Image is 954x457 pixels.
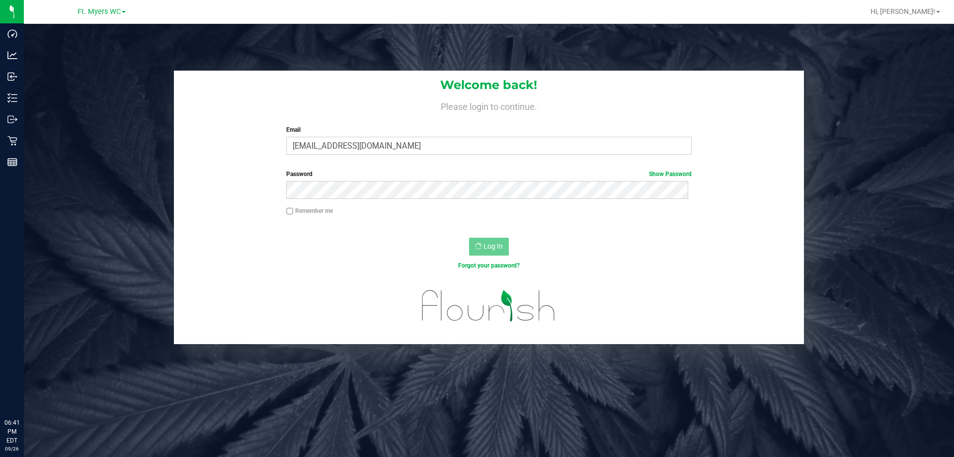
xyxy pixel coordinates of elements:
[871,7,935,15] span: Hi, [PERSON_NAME]!
[7,93,17,103] inline-svg: Inventory
[286,208,293,215] input: Remember me
[7,50,17,60] inline-svg: Analytics
[410,280,567,331] img: flourish_logo.svg
[286,206,333,215] label: Remember me
[286,171,313,178] span: Password
[469,238,509,256] button: Log In
[458,262,520,269] a: Forgot your password?
[4,418,19,445] p: 06:41 PM EDT
[174,99,804,111] h4: Please login to continue.
[7,72,17,82] inline-svg: Inbound
[7,29,17,39] inline-svg: Dashboard
[7,157,17,167] inline-svg: Reports
[7,136,17,146] inline-svg: Retail
[4,445,19,453] p: 09/26
[174,79,804,91] h1: Welcome back!
[286,125,691,134] label: Email
[7,114,17,124] inline-svg: Outbound
[78,7,121,16] span: Ft. Myers WC
[483,242,503,250] span: Log In
[649,171,692,178] a: Show Password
